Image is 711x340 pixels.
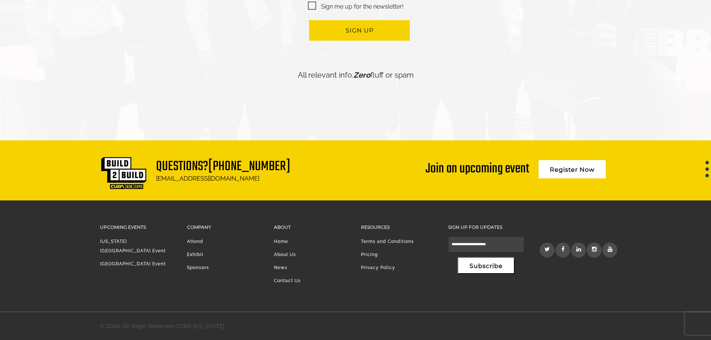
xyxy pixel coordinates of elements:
a: Terms and Conditions [361,239,414,244]
a: Sponsors [187,265,209,270]
a: [PHONE_NUMBER] [208,156,290,177]
input: Enter your email address [10,91,136,107]
em: Zero [353,71,370,79]
a: Register Now [539,160,606,178]
h3: Upcoming Events [100,223,176,231]
a: Attend [187,239,203,244]
input: Enter your last name [10,69,136,85]
a: Privacy Policy [361,265,395,270]
p: All relevant info. fluff or spam [100,69,611,82]
div: Minimize live chat window [122,4,140,22]
a: Exhibit [187,252,203,257]
h3: Company [187,223,263,231]
a: Home [274,239,288,244]
h3: Sign up for updates [448,223,524,231]
button: Sign up [309,20,410,41]
a: About Us [274,252,296,257]
div: Leave a message [39,42,125,52]
a: [GEOGRAPHIC_DATA] Event [100,261,166,266]
a: News [274,265,287,270]
button: Subscribe [458,257,515,274]
div: Join an upcoming event [425,156,529,176]
div: © 2024. All Right Reserved OJBA [US_STATE]. [100,321,226,331]
h3: About [274,223,350,231]
h1: Questions? [156,160,290,173]
a: [EMAIL_ADDRESS][DOMAIN_NAME] [156,175,259,182]
textarea: Type your message and click 'Submit' [10,113,136,224]
a: Contact Us [274,278,301,283]
a: Pricing [361,252,378,257]
em: Submit [109,230,135,240]
span: Sign me up for the newsletter! [308,2,403,11]
a: [US_STATE][GEOGRAPHIC_DATA] Event [100,239,166,253]
h3: Resources [361,223,437,231]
